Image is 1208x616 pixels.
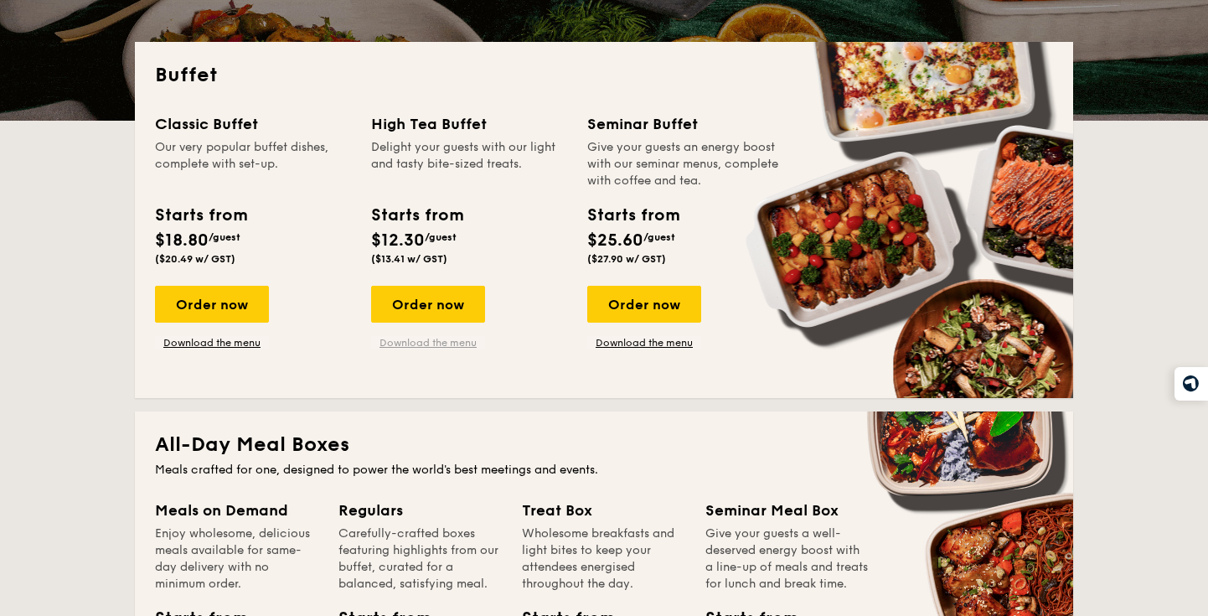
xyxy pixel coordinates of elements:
div: Regulars [338,499,502,522]
div: Meals on Demand [155,499,318,522]
div: Classic Buffet [155,112,351,136]
a: Download the menu [587,336,701,349]
div: Meals crafted for one, designed to power the world's best meetings and events. [155,462,1053,479]
div: Order now [155,286,269,323]
a: Download the menu [371,336,485,349]
div: Order now [587,286,701,323]
span: ($13.41 w/ GST) [371,253,447,265]
div: Seminar Buffet [587,112,783,136]
span: ($27.90 w/ GST) [587,253,666,265]
div: Enjoy wholesome, delicious meals available for same-day delivery with no minimum order. [155,525,318,593]
span: /guest [643,231,675,243]
div: Wholesome breakfasts and light bites to keep your attendees energised throughout the day. [522,525,685,593]
span: ($20.49 w/ GST) [155,253,235,265]
h2: All-Day Meal Boxes [155,432,1053,458]
span: /guest [209,231,240,243]
div: High Tea Buffet [371,112,567,136]
div: Starts from [371,203,462,228]
a: Download the menu [155,336,269,349]
span: $12.30 [371,230,425,251]
div: Starts from [155,203,246,228]
div: Treat Box [522,499,685,522]
span: $25.60 [587,230,643,251]
div: Give your guests a well-deserved energy boost with a line-up of meals and treats for lunch and br... [705,525,869,593]
div: Delight your guests with our light and tasty bite-sized treats. [371,139,567,189]
div: Starts from [587,203,679,228]
span: $18.80 [155,230,209,251]
div: Our very popular buffet dishes, complete with set-up. [155,139,351,189]
div: Seminar Meal Box [705,499,869,522]
div: Order now [371,286,485,323]
h2: Buffet [155,62,1053,89]
div: Give your guests an energy boost with our seminar menus, complete with coffee and tea. [587,139,783,189]
div: Carefully-crafted boxes featuring highlights from our buffet, curated for a balanced, satisfying ... [338,525,502,593]
span: /guest [425,231,457,243]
